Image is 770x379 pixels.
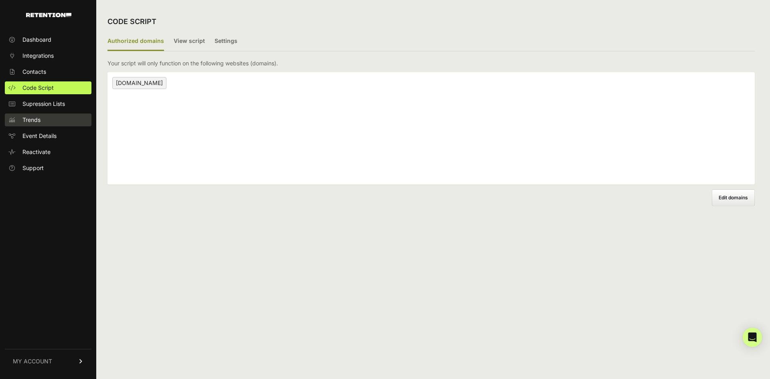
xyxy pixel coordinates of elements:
[22,84,54,92] span: Code Script
[5,130,91,142] a: Event Details
[743,328,762,347] div: Open Intercom Messenger
[22,132,57,140] span: Event Details
[5,49,91,62] a: Integrations
[5,349,91,373] a: MY ACCOUNT
[5,81,91,94] a: Code Script
[22,36,51,44] span: Dashboard
[22,148,51,156] span: Reactivate
[215,32,237,51] label: Settings
[5,97,91,110] a: Supression Lists
[5,33,91,46] a: Dashboard
[22,52,54,60] span: Integrations
[26,13,71,17] img: Retention.com
[174,32,205,51] label: View script
[5,146,91,158] a: Reactivate
[13,357,52,365] span: MY ACCOUNT
[719,195,748,201] span: Edit domains
[5,113,91,126] a: Trends
[22,116,41,124] span: Trends
[22,100,65,108] span: Supression Lists
[107,32,164,51] label: Authorized domains
[5,65,91,78] a: Contacts
[22,68,46,76] span: Contacts
[5,162,91,174] a: Support
[107,16,156,27] h2: CODE SCRIPT
[22,164,44,172] span: Support
[107,59,278,67] p: Your script will only function on the following websites (domains).
[112,77,166,89] span: [DOMAIN_NAME]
